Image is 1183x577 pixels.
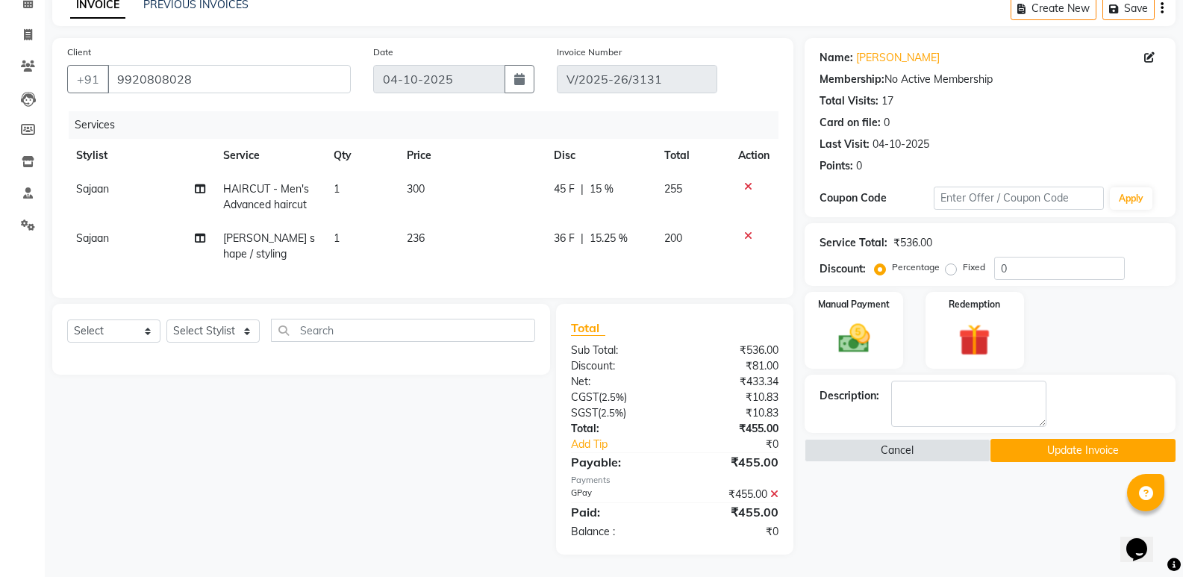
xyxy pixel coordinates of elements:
[67,65,109,93] button: +91
[214,139,325,172] th: Service
[581,181,584,197] span: |
[675,358,790,374] div: ₹81.00
[560,453,675,471] div: Payable:
[884,115,890,131] div: 0
[223,182,309,211] span: HAIRCUT - Men's Advanced haircut
[571,406,598,420] span: SGST
[602,391,624,403] span: 2.5%
[554,181,575,197] span: 45 F
[560,405,675,421] div: ( )
[873,137,929,152] div: 04-10-2025
[820,190,933,206] div: Coupon Code
[963,261,985,274] label: Fixed
[675,343,790,358] div: ₹536.00
[398,139,544,172] th: Price
[820,115,881,131] div: Card on file:
[828,320,880,357] img: _cash.svg
[990,439,1176,462] button: Update Invoice
[675,405,790,421] div: ₹10.83
[664,182,682,196] span: 255
[334,231,340,245] span: 1
[581,231,584,246] span: |
[820,93,878,109] div: Total Visits:
[820,261,866,277] div: Discount:
[675,374,790,390] div: ₹433.34
[76,182,109,196] span: Sajaan
[820,158,853,174] div: Points:
[805,439,990,462] button: Cancel
[560,524,675,540] div: Balance :
[893,235,932,251] div: ₹536.00
[223,231,315,261] span: [PERSON_NAME] shape / styling
[560,358,675,374] div: Discount:
[560,343,675,358] div: Sub Total:
[675,503,790,521] div: ₹455.00
[820,50,853,66] div: Name:
[949,320,1000,360] img: _gift.svg
[560,487,675,502] div: GPay
[856,50,940,66] a: [PERSON_NAME]
[881,93,893,109] div: 17
[655,139,729,172] th: Total
[934,187,1104,210] input: Enter Offer / Coupon Code
[590,231,628,246] span: 15.25 %
[545,139,656,172] th: Disc
[571,474,778,487] div: Payments
[560,437,694,452] a: Add Tip
[590,181,614,197] span: 15 %
[560,421,675,437] div: Total:
[675,453,790,471] div: ₹455.00
[820,388,879,404] div: Description:
[675,524,790,540] div: ₹0
[571,320,605,336] span: Total
[325,139,399,172] th: Qty
[664,231,682,245] span: 200
[67,139,214,172] th: Stylist
[571,390,599,404] span: CGST
[818,298,890,311] label: Manual Payment
[76,231,109,245] span: Sajaan
[407,182,425,196] span: 300
[675,390,790,405] div: ₹10.83
[856,158,862,174] div: 0
[675,421,790,437] div: ₹455.00
[560,390,675,405] div: ( )
[1120,517,1168,562] iframe: chat widget
[67,46,91,59] label: Client
[601,407,623,419] span: 2.5%
[557,46,622,59] label: Invoice Number
[554,231,575,246] span: 36 F
[820,72,1161,87] div: No Active Membership
[407,231,425,245] span: 236
[334,182,340,196] span: 1
[892,261,940,274] label: Percentage
[949,298,1000,311] label: Redemption
[1110,187,1152,210] button: Apply
[373,46,393,59] label: Date
[560,374,675,390] div: Net:
[271,319,535,342] input: Search
[694,437,790,452] div: ₹0
[560,503,675,521] div: Paid:
[820,137,870,152] div: Last Visit:
[107,65,351,93] input: Search by Name/Mobile/Email/Code
[820,72,884,87] div: Membership:
[820,235,887,251] div: Service Total:
[675,487,790,502] div: ₹455.00
[729,139,778,172] th: Action
[69,111,790,139] div: Services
